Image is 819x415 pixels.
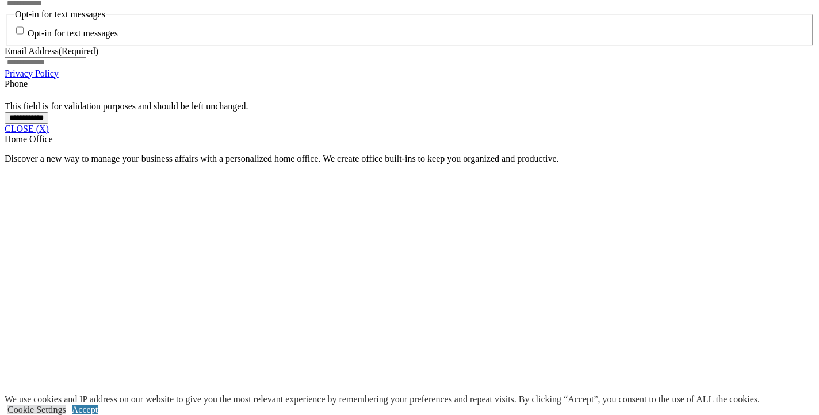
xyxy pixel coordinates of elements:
span: Home Office [5,134,53,144]
legend: Opt-in for text messages [14,9,106,20]
label: Opt-in for text messages [28,29,118,39]
a: Cookie Settings [7,405,66,414]
div: This field is for validation purposes and should be left unchanged. [5,101,814,112]
label: Phone [5,79,28,89]
a: Accept [72,405,98,414]
p: Discover a new way to manage your business affairs with a personalized home office. We create off... [5,154,814,164]
span: (Required) [59,46,98,56]
div: We use cookies and IP address on our website to give you the most relevant experience by remember... [5,394,760,405]
a: CLOSE (X) [5,124,49,134]
label: Email Address [5,46,98,56]
a: Privacy Policy [5,68,59,78]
